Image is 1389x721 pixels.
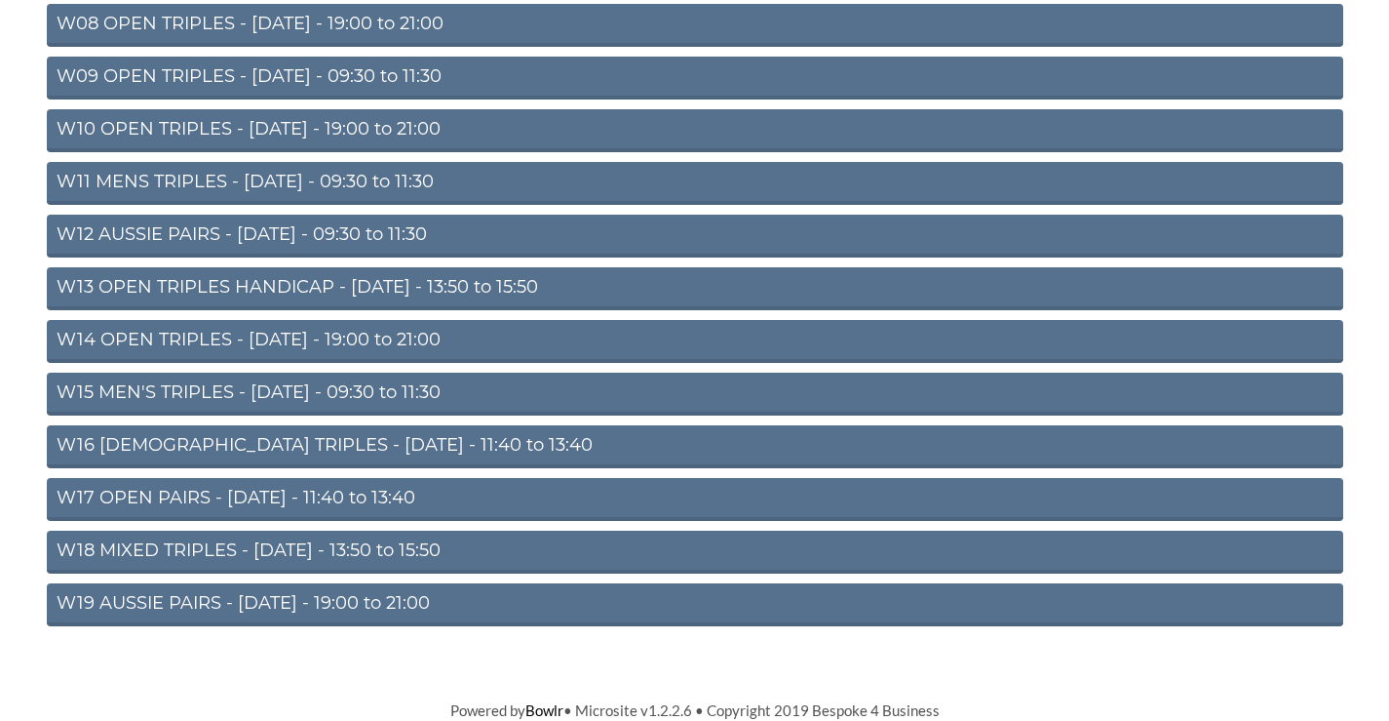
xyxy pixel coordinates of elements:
[47,320,1343,363] a: W14 OPEN TRIPLES - [DATE] - 19:00 to 21:00
[47,57,1343,100] a: W09 OPEN TRIPLES - [DATE] - 09:30 to 11:30
[47,162,1343,205] a: W11 MENS TRIPLES - [DATE] - 09:30 to 11:30
[47,267,1343,310] a: W13 OPEN TRIPLES HANDICAP - [DATE] - 13:50 to 15:50
[47,109,1343,152] a: W10 OPEN TRIPLES - [DATE] - 19:00 to 21:00
[47,583,1343,626] a: W19 AUSSIE PAIRS - [DATE] - 19:00 to 21:00
[47,478,1343,521] a: W17 OPEN PAIRS - [DATE] - 11:40 to 13:40
[47,373,1343,416] a: W15 MEN'S TRIPLES - [DATE] - 09:30 to 11:30
[47,4,1343,47] a: W08 OPEN TRIPLES - [DATE] - 19:00 to 21:00
[525,701,563,719] a: Bowlr
[47,215,1343,258] a: W12 AUSSIE PAIRS - [DATE] - 09:30 to 11:30
[47,425,1343,468] a: W16 [DEMOGRAPHIC_DATA] TRIPLES - [DATE] - 11:40 to 13:40
[450,701,940,719] span: Powered by • Microsite v1.2.2.6 • Copyright 2019 Bespoke 4 Business
[47,531,1343,574] a: W18 MIXED TRIPLES - [DATE] - 13:50 to 15:50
